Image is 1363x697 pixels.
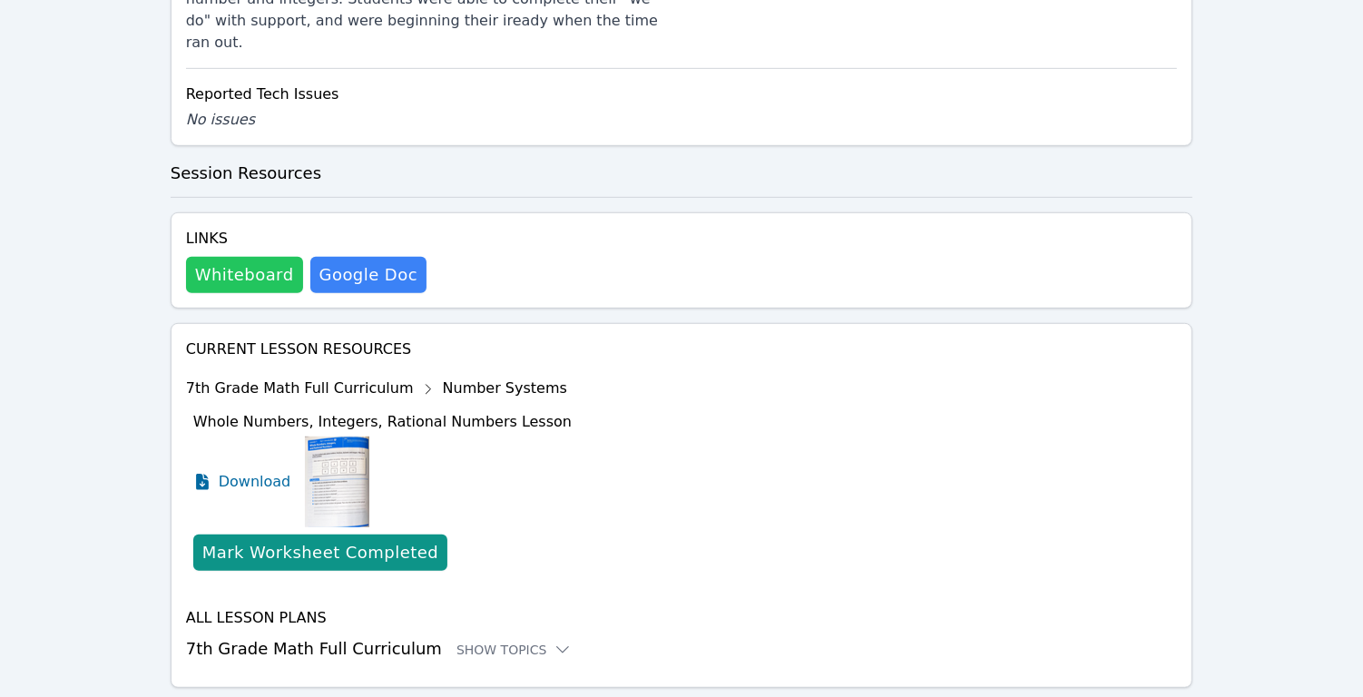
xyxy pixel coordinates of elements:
[202,540,438,565] div: Mark Worksheet Completed
[193,535,447,571] button: Mark Worksheet Completed
[171,161,1193,186] h3: Session Resources
[456,641,573,659] button: Show Topics
[310,257,427,293] a: Google Doc
[186,111,255,128] span: No issues
[186,339,1178,360] h4: Current Lesson Resources
[186,257,303,293] button: Whiteboard
[219,471,291,493] span: Download
[193,437,291,527] a: Download
[186,636,1178,662] h3: 7th Grade Math Full Curriculum
[186,607,1178,629] h4: All Lesson Plans
[193,413,572,430] span: Whole Numbers, Integers, Rational Numbers Lesson
[186,83,1178,105] div: Reported Tech Issues
[305,437,369,527] img: Whole Numbers, Integers, Rational Numbers Lesson
[186,375,572,404] div: 7th Grade Math Full Curriculum Number Systems
[186,228,427,250] h4: Links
